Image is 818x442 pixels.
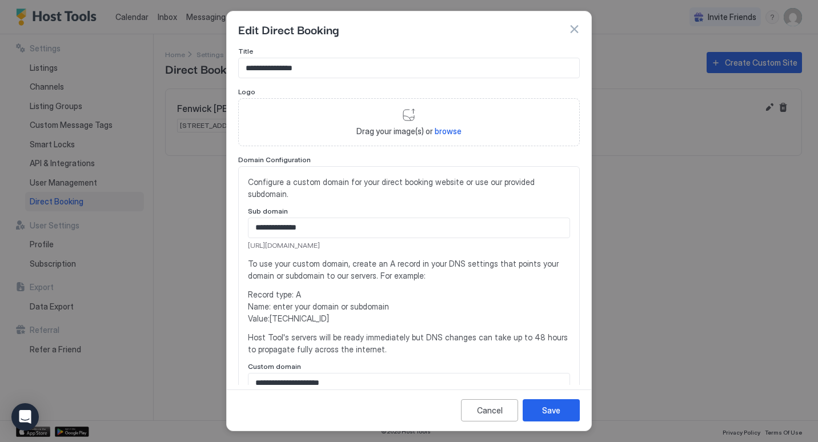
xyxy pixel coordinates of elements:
span: Custom domain [248,362,301,371]
button: Cancel [461,399,518,421]
input: Input Field [239,58,579,78]
span: Drag your image(s) or [356,126,462,136]
span: Sub domain [248,207,288,215]
input: Input Field [248,218,570,238]
span: browse [435,126,462,136]
span: Logo [238,87,255,96]
span: Domain Configuration [238,155,311,164]
div: Open Intercom Messenger [11,403,39,431]
span: To use your custom domain, create an A record in your DNS settings that points your domain or sub... [248,258,570,282]
span: Edit Direct Booking [238,21,339,38]
span: Configure a custom domain for your direct booking website or use our provided subdomain. [248,176,570,200]
span: [URL][DOMAIN_NAME] [248,240,570,251]
span: Host Tool's servers will be ready immediately but DNS changes can take up to 48 hours to propagat... [248,331,570,355]
input: Input Field [248,373,570,393]
span: Title [238,47,253,55]
div: Cancel [477,404,503,416]
div: Save [542,404,560,416]
span: Record type: A Name: enter your domain or subdomain Value: [TECHNICAL_ID] [248,288,570,324]
button: Save [523,399,580,421]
